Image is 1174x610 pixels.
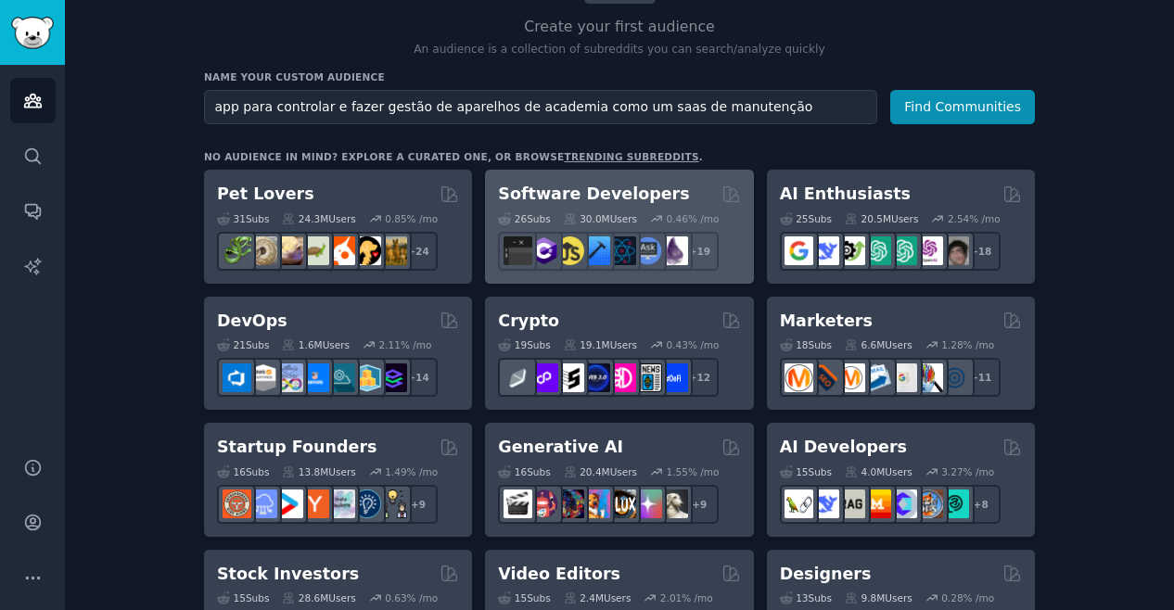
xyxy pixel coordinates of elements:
img: content_marketing [785,363,813,392]
img: chatgpt_prompts_ [888,236,917,265]
img: ballpython [249,236,277,265]
img: FluxAI [607,489,636,518]
div: 1.28 % /mo [941,338,994,351]
h2: Software Developers [498,183,689,206]
div: 13.8M Users [282,465,355,478]
img: PlatformEngineers [378,363,407,392]
div: 30.0M Users [564,212,637,225]
img: bigseo [810,363,839,392]
div: 0.28 % /mo [941,591,994,604]
h2: Crypto [498,310,559,333]
img: OpenAIDev [914,236,943,265]
img: startup [274,489,303,518]
h2: Pet Lovers [217,183,314,206]
img: LangChain [785,489,813,518]
h2: DevOps [217,310,287,333]
div: 2.4M Users [564,591,632,604]
img: AIDevelopersSociety [940,489,969,518]
div: + 9 [399,485,438,524]
img: EntrepreneurRideAlong [223,489,251,518]
img: ethfinance [504,363,532,392]
img: growmybusiness [378,489,407,518]
a: trending subreddits [564,151,698,162]
img: indiehackers [326,489,355,518]
div: + 8 [962,485,1001,524]
div: 6.6M Users [845,338,912,351]
h2: Generative AI [498,436,623,459]
img: AItoolsCatalog [836,236,865,265]
div: 21 Sub s [217,338,269,351]
img: cockatiel [326,236,355,265]
div: 1.6M Users [282,338,350,351]
img: CryptoNews [633,363,662,392]
img: Entrepreneurship [352,489,381,518]
div: 16 Sub s [498,465,550,478]
img: dogbreed [378,236,407,265]
div: + 9 [680,485,719,524]
h2: AI Enthusiasts [780,183,911,206]
img: llmops [914,489,943,518]
h2: Designers [780,563,872,586]
img: learnjavascript [555,236,584,265]
div: + 19 [680,232,719,271]
img: OpenSourceAI [888,489,917,518]
img: chatgpt_promptDesign [862,236,891,265]
p: An audience is a collection of subreddits you can search/analyze quickly [204,42,1035,58]
img: software [504,236,532,265]
img: aws_cdk [352,363,381,392]
div: + 11 [962,358,1001,397]
img: Emailmarketing [862,363,891,392]
img: herpetology [223,236,251,265]
input: Pick a short name, like "Digital Marketers" or "Movie-Goers" [204,90,877,124]
img: DreamBooth [659,489,688,518]
img: defi_ [659,363,688,392]
div: 26 Sub s [498,212,550,225]
img: reactnative [607,236,636,265]
div: 4.0M Users [845,465,912,478]
img: iOSProgramming [581,236,610,265]
img: GoogleGeminiAI [785,236,813,265]
h2: Stock Investors [217,563,359,586]
img: DeepSeek [810,489,839,518]
img: azuredevops [223,363,251,392]
div: No audience in mind? Explore a curated one, or browse . [204,150,703,163]
h2: Startup Founders [217,436,376,459]
img: OnlineMarketing [940,363,969,392]
img: platformengineering [326,363,355,392]
div: 9.8M Users [845,591,912,604]
img: ethstaker [555,363,584,392]
div: + 14 [399,358,438,397]
div: 24.3M Users [282,212,355,225]
img: csharp [530,236,558,265]
img: SaaS [249,489,277,518]
img: AWS_Certified_Experts [249,363,277,392]
img: MarketingResearch [914,363,943,392]
img: AskMarketing [836,363,865,392]
div: 28.6M Users [282,591,355,604]
img: elixir [659,236,688,265]
img: starryai [633,489,662,518]
img: ycombinator [300,489,329,518]
img: 0xPolygon [530,363,558,392]
img: AskComputerScience [633,236,662,265]
div: 0.46 % /mo [667,212,720,225]
div: 1.49 % /mo [385,465,438,478]
div: 2.01 % /mo [660,591,713,604]
div: 18 Sub s [780,338,832,351]
div: 2.11 % /mo [379,338,432,351]
h3: Name your custom audience [204,70,1035,83]
div: 20.4M Users [564,465,637,478]
div: 13 Sub s [780,591,832,604]
img: DeepSeek [810,236,839,265]
img: Docker_DevOps [274,363,303,392]
img: defiblockchain [607,363,636,392]
div: 1.55 % /mo [667,465,720,478]
img: deepdream [555,489,584,518]
h2: AI Developers [780,436,907,459]
img: googleads [888,363,917,392]
img: web3 [581,363,610,392]
img: leopardgeckos [274,236,303,265]
div: 0.43 % /mo [667,338,720,351]
div: 2.54 % /mo [948,212,1001,225]
div: 19.1M Users [564,338,637,351]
